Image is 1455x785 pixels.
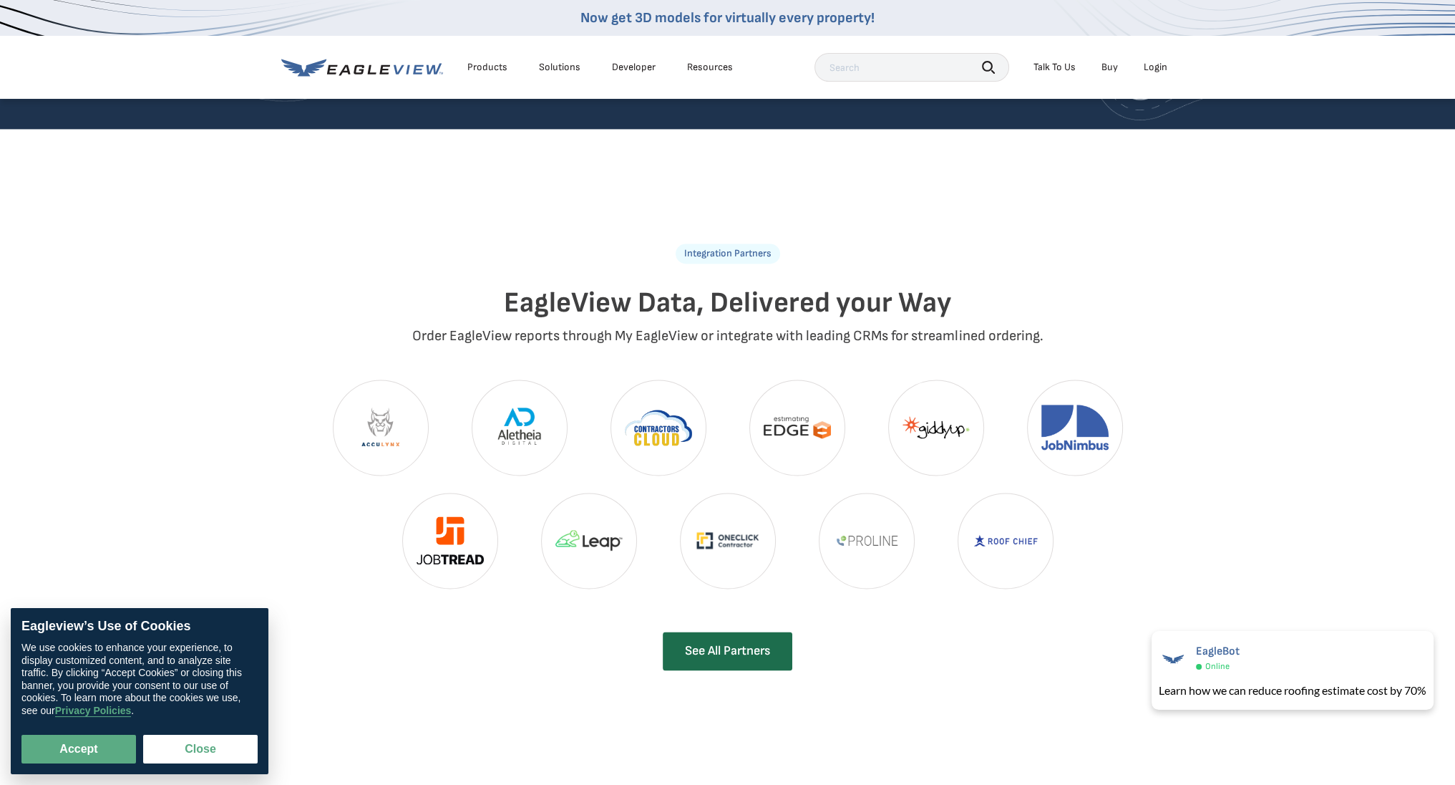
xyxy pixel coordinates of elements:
[676,244,780,264] p: Integration Partners
[1196,645,1240,658] span: EagleBot
[55,705,132,717] a: Privacy Policies
[21,642,258,717] div: We use cookies to enhance your experience, to display customized content, and to analyze site tra...
[1028,380,1122,475] img: JobNimbus
[467,61,507,74] div: Products
[539,61,580,74] div: Solutions
[21,619,258,635] div: Eagleview’s Use of Cookies
[687,61,733,74] div: Resources
[611,380,706,475] img: Contractors Cloud
[309,324,1147,347] p: Order EagleView reports through My EagleView or integrate with leading CRMs for streamlined order...
[1144,61,1167,74] div: Login
[1101,61,1118,74] a: Buy
[309,281,1147,324] h2: EagleView Data, Delivered your Way
[143,735,258,764] button: Close
[814,53,1009,82] input: Search
[663,632,792,670] a: See All Partners
[1033,61,1076,74] div: Talk To Us
[403,493,497,588] img: JobTread
[1205,661,1230,672] span: Online
[1159,645,1187,673] img: EagleBot
[21,735,136,764] button: Accept
[580,9,875,27] a: Now get 3D models for virtually every property!
[612,61,656,74] a: Developer
[1159,682,1426,699] div: Learn how we can reduce roofing estimate cost by 70%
